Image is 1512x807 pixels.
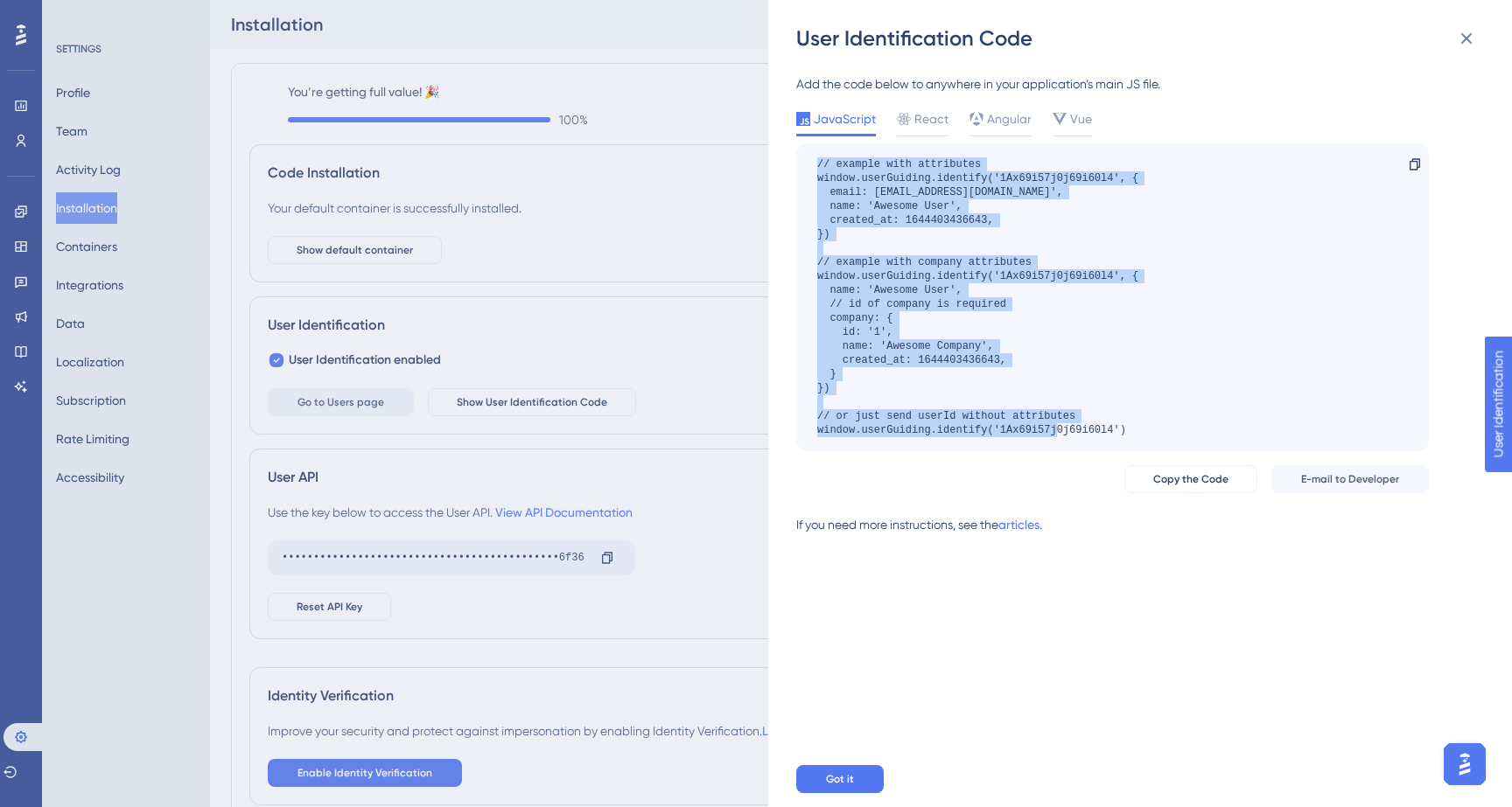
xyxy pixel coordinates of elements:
[826,772,854,786] span: Got it
[817,157,1138,437] div: // example with attributes window.userGuiding.identify('1Ax69i57j0j69i60l4', { email: [EMAIL_ADDR...
[1438,738,1491,790] iframe: UserGuiding AI Assistant Launcher
[1070,108,1092,129] span: Vue
[796,514,998,535] div: If you need more instructions, see the
[914,108,948,129] span: React
[1124,465,1257,493] button: Copy the Code
[1153,472,1228,486] span: Copy the Code
[14,4,122,25] span: User Identification
[814,108,876,129] span: JavaScript
[998,514,1042,549] a: articles.
[987,108,1032,129] span: Angular
[1301,472,1399,486] span: E-mail to Developer
[796,24,1487,52] div: User Identification Code
[796,765,884,793] button: Got it
[1271,465,1429,493] button: E-mail to Developer
[796,73,1429,94] div: Add the code below to anywhere in your application’s main JS file.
